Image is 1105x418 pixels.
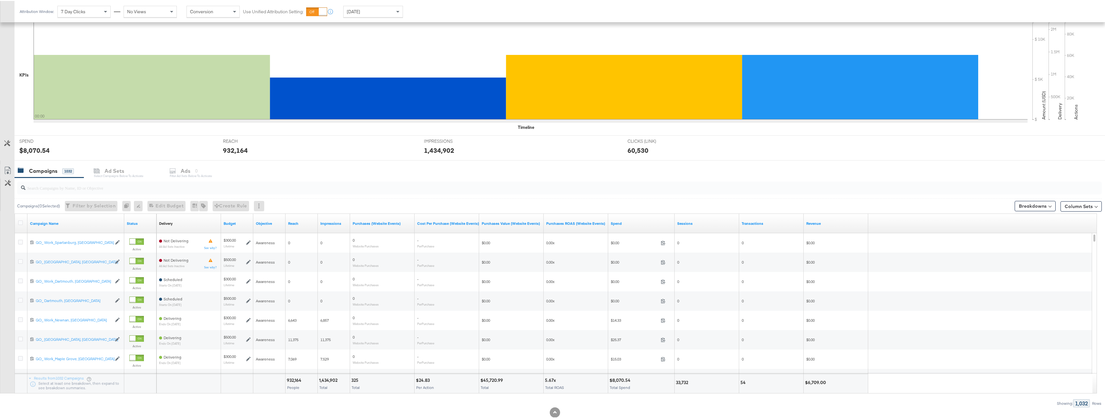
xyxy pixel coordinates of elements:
[353,321,379,325] sub: Website Purchases
[417,276,418,280] span: -
[319,376,339,382] div: 1,434,902
[29,166,57,174] div: Campaigns
[806,239,815,244] span: $0.00
[482,336,490,341] span: $0.00
[351,376,360,382] div: 325
[417,360,434,363] sub: Per Purchase
[482,356,490,361] span: $0.00
[347,8,360,14] span: [DATE]
[742,298,744,302] span: 0
[17,202,60,208] div: Campaigns ( 0 Selected)
[610,384,630,389] span: Total Spend
[546,220,606,225] a: The total value of the purchase actions divided by spend tracked by your Custom Audience pixel on...
[129,246,144,250] label: Active
[159,263,188,267] sub: All Ad Sets Inactive
[62,167,74,173] div: 1032
[416,376,432,382] div: $24.83
[36,336,112,341] a: GO_ [GEOGRAPHIC_DATA], [GEOGRAPHIC_DATA]
[518,123,534,130] div: Timeline
[320,239,322,244] span: 0
[159,220,173,225] div: Delivery
[243,8,304,14] label: Use Unified Attribution Setting:
[677,259,679,264] span: 0
[122,200,134,210] div: 0
[19,71,29,77] div: KPIs
[159,244,188,247] sub: All Ad Sets Inactive
[742,259,744,264] span: 0
[36,355,112,361] a: GO_ Work_Maple Grove, [GEOGRAPHIC_DATA]
[417,334,418,339] span: -
[288,356,296,361] span: 7,069
[129,304,144,308] label: Active
[1015,200,1056,210] button: Breakdowns
[159,360,181,364] sub: ends on [DATE]
[1057,102,1063,119] text: Delivery
[1073,103,1079,119] text: Actions
[546,239,555,244] span: 0.00x
[224,321,234,325] sub: Lifetime
[546,298,555,302] span: 0.00x
[223,145,248,154] div: 932,164
[353,295,355,300] span: 0
[353,276,355,280] span: 0
[256,278,275,283] span: Awareness
[417,282,434,286] sub: Per Purchase
[482,278,490,283] span: $0.00
[353,243,379,247] sub: Website Purchases
[417,340,434,344] sub: Per Purchase
[806,356,815,361] span: $0.00
[417,256,418,261] span: -
[164,315,181,320] span: Delivering
[677,317,679,322] span: 0
[320,298,322,302] span: 0
[1092,400,1102,405] div: Rows
[36,258,112,264] a: GO_ [GEOGRAPHIC_DATA], [GEOGRAPHIC_DATA]
[353,353,355,358] span: 0
[1041,90,1047,119] text: Amount (USD)
[546,278,555,283] span: 0.00x
[224,360,234,363] sub: Lifetime
[353,301,379,305] sub: Website Purchases
[223,137,271,143] span: REACH
[677,220,737,225] a: Sessions - GA Sessions - The total number of sessions
[742,220,801,225] a: Transactions - The total number of transactions
[417,263,434,266] sub: Per Purchase
[288,317,296,322] span: 6,643
[353,256,355,261] span: 0
[224,256,236,261] div: $500.00
[482,298,490,302] span: $0.00
[30,220,122,225] a: Your campaign name.
[224,263,234,266] sub: Lifetime
[224,295,236,300] div: $500.00
[676,379,690,385] div: 33,732
[482,317,490,322] span: $0.00
[287,376,303,382] div: 932,164
[256,298,275,302] span: Awareness
[417,243,434,247] sub: Per Purchase
[417,220,479,225] a: The average cost for each purchase tracked by your Custom Audience pixel on your website after pe...
[628,137,676,143] span: CLICKS (LINK)
[353,263,379,266] sub: Website Purchases
[129,285,144,289] label: Active
[36,317,112,322] a: GO_ Work_Newnan, [GEOGRAPHIC_DATA]
[36,278,112,283] a: GO_ Work_Dartmouth, [GEOGRAPHIC_DATA]
[1060,200,1102,211] button: Column Sets
[127,8,146,14] span: No Views
[424,145,454,154] div: 1,434,902
[546,356,555,361] span: 0.00x
[353,220,412,225] a: The number of times a purchase was made tracked by your Custom Audience pixel on your website aft...
[19,145,50,154] div: $8,070.54
[159,302,182,306] sub: starts on [DATE]
[482,259,490,264] span: $0.00
[545,384,564,389] span: Total ROAS
[256,317,275,322] span: Awareness
[482,220,541,225] a: The total value of the purchase actions tracked by your Custom Audience pixel on your website aft...
[25,178,998,191] input: Search Campaigns by Name, ID or Objective
[417,321,434,325] sub: Per Purchase
[224,314,236,319] div: $300.00
[482,239,490,244] span: $0.00
[36,297,112,302] div: GO_ Dartmouth, [GEOGRAPHIC_DATA]
[417,301,434,305] sub: Per Purchase
[352,384,360,389] span: Total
